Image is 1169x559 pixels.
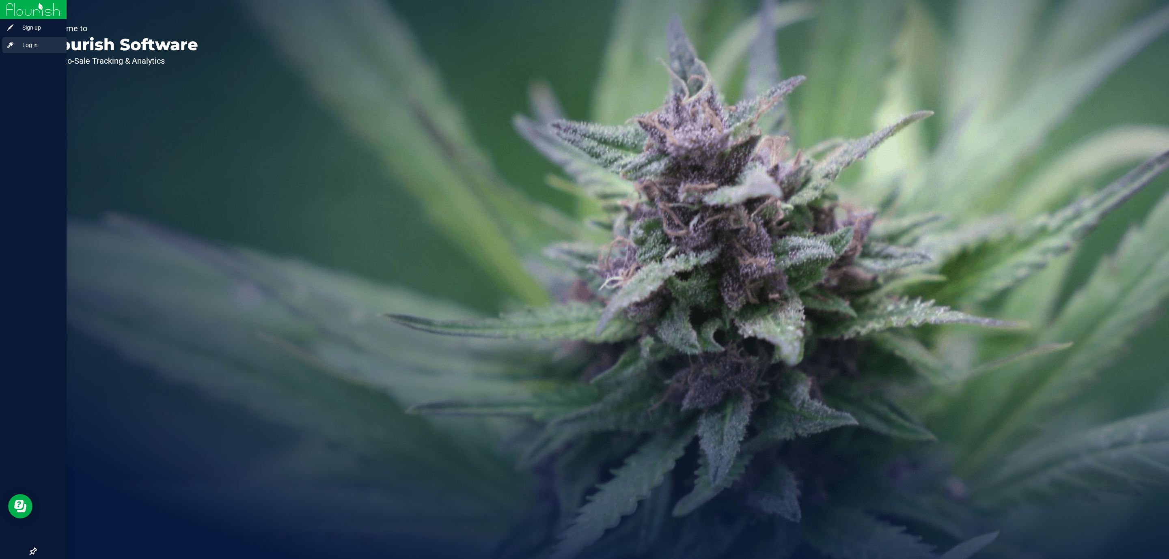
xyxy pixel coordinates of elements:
[6,24,14,32] inline-svg: Sign up
[8,494,32,518] iframe: Resource center
[14,40,63,50] span: Log in
[44,57,198,65] p: Seed-to-Sale Tracking & Analytics
[14,23,63,32] span: Sign up
[44,37,198,53] p: Flourish Software
[6,41,14,49] inline-svg: Log in
[44,24,198,32] p: Welcome to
